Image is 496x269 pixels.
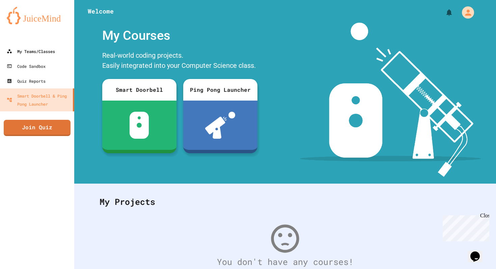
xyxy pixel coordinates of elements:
[4,120,71,136] a: Join Quiz
[99,49,261,74] div: Real-world coding projects. Easily integrated into your Computer Science class.
[433,7,455,18] div: My Notifications
[7,47,55,55] div: My Teams/Classes
[183,79,257,101] div: Ping Pong Launcher
[93,189,477,215] div: My Projects
[130,112,149,139] img: sdb-white.svg
[93,255,477,268] div: You don't have any courses!
[99,23,261,49] div: My Courses
[455,5,476,20] div: My Account
[7,62,46,70] div: Code Sandbox
[205,112,235,139] img: ppl-with-ball.png
[3,3,47,43] div: Chat with us now!Close
[7,92,70,108] div: Smart Doorbell & Ping Pong Launcher
[440,213,489,241] iframe: chat widget
[300,23,481,177] img: banner-image-my-projects.png
[7,77,46,85] div: Quiz Reports
[468,242,489,262] iframe: chat widget
[102,79,176,101] div: Smart Doorbell
[7,7,67,24] img: logo-orange.svg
